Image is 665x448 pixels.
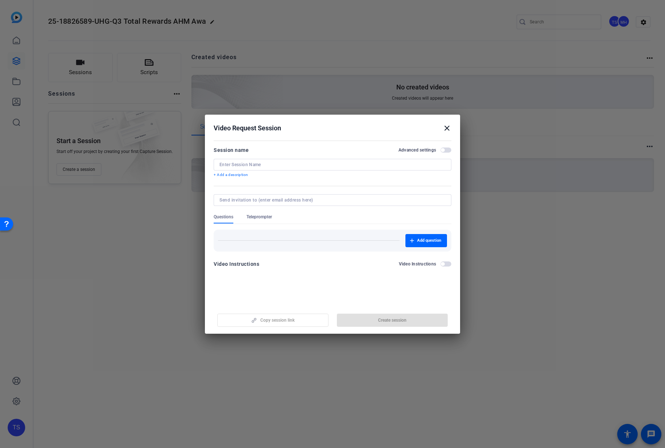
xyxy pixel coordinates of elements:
div: Video Instructions [214,260,259,268]
span: Questions [214,214,233,220]
div: Video Request Session [214,124,451,133]
input: Send invitation to (enter email address here) [219,197,443,203]
button: Add question [405,234,447,247]
span: Teleprompter [246,214,272,220]
div: Session name [214,146,249,154]
input: Enter Session Name [219,162,446,168]
h2: Video Instructions [399,261,436,267]
p: + Add a description [214,172,451,178]
span: Add question [417,238,441,244]
h2: Advanced settings [398,147,436,153]
mat-icon: close [443,124,451,133]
